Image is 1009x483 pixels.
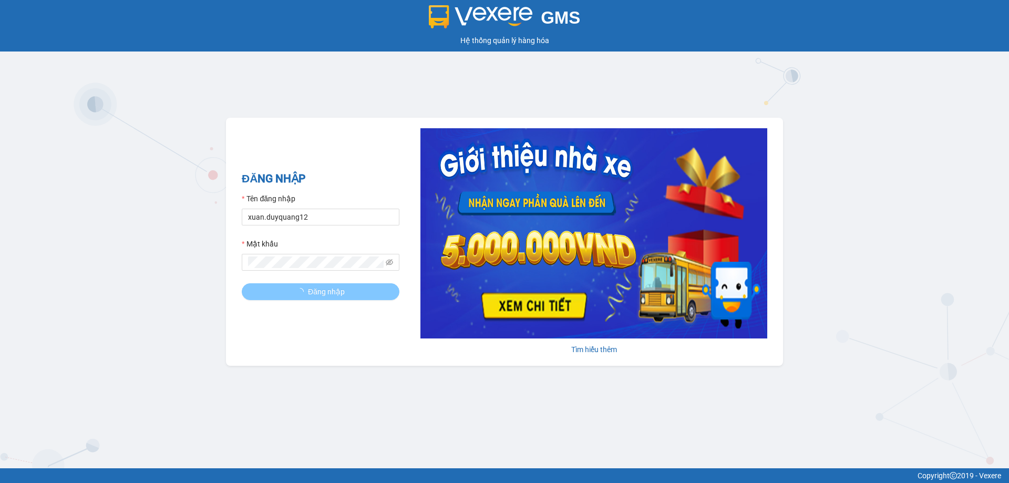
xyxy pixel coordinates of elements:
[242,170,399,188] h2: ĐĂNG NHẬP
[386,259,393,266] span: eye-invisible
[950,472,957,479] span: copyright
[242,283,399,300] button: Đăng nhập
[3,35,1006,46] div: Hệ thống quản lý hàng hóa
[541,8,580,27] span: GMS
[242,238,278,250] label: Mật khẩu
[248,256,384,268] input: Mật khẩu
[8,470,1001,481] div: Copyright 2019 - Vexere
[420,344,767,355] div: Tìm hiểu thêm
[420,128,767,338] img: banner-0
[242,193,295,204] label: Tên đăng nhập
[429,5,533,28] img: logo 2
[296,288,308,295] span: loading
[242,209,399,225] input: Tên đăng nhập
[429,16,581,24] a: GMS
[308,286,345,297] span: Đăng nhập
